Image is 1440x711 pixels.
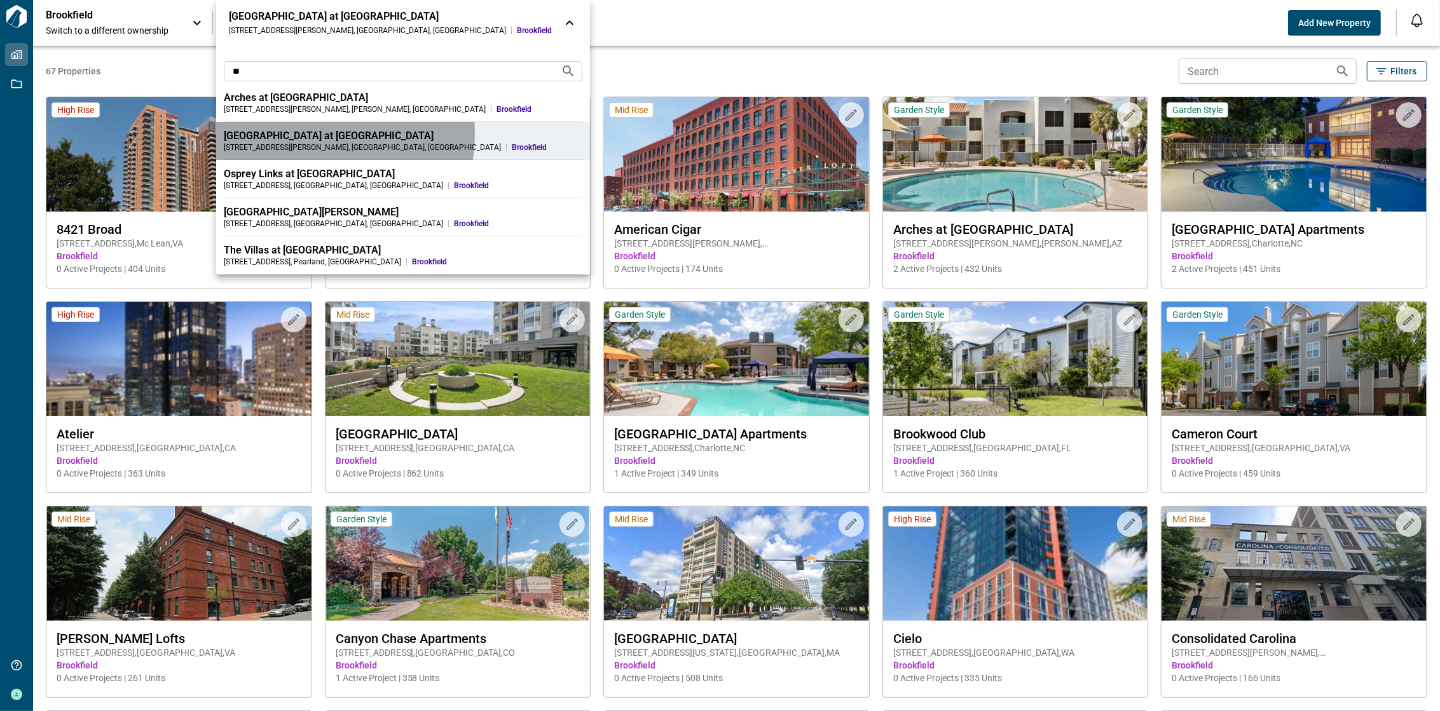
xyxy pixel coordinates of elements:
[497,104,582,114] span: Brookfield
[224,257,401,267] div: [STREET_ADDRESS] , Pearland , [GEOGRAPHIC_DATA]
[224,130,582,142] div: [GEOGRAPHIC_DATA] at [GEOGRAPHIC_DATA]
[229,25,506,36] div: [STREET_ADDRESS][PERSON_NAME] , [GEOGRAPHIC_DATA] , [GEOGRAPHIC_DATA]
[224,104,486,114] div: [STREET_ADDRESS][PERSON_NAME] , [PERSON_NAME] , [GEOGRAPHIC_DATA]
[224,180,443,191] div: [STREET_ADDRESS] , [GEOGRAPHIC_DATA] , [GEOGRAPHIC_DATA]
[224,142,501,152] div: [STREET_ADDRESS][PERSON_NAME] , [GEOGRAPHIC_DATA] , [GEOGRAPHIC_DATA]
[517,25,552,36] span: Brookfield
[224,244,582,257] div: The Villas at [GEOGRAPHIC_DATA]
[224,168,582,180] div: Osprey Links at [GEOGRAPHIC_DATA]
[224,206,582,219] div: [GEOGRAPHIC_DATA][PERSON_NAME]
[229,10,552,23] div: [GEOGRAPHIC_DATA] at [GEOGRAPHIC_DATA]
[224,219,443,229] div: [STREET_ADDRESS] , [GEOGRAPHIC_DATA] , [GEOGRAPHIC_DATA]
[454,180,582,191] span: Brookfield
[412,257,582,267] span: Brookfield
[512,142,582,152] span: Brookfield
[556,58,581,84] button: Search projects
[454,219,582,229] span: Brookfield
[224,91,582,104] div: Arches at [GEOGRAPHIC_DATA]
